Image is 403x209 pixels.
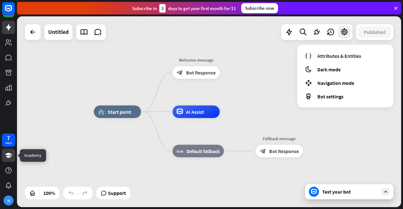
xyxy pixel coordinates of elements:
[302,50,388,62] a: Attributes & Entities
[168,57,224,63] div: Welcome message
[98,109,105,115] i: home_2
[186,69,216,76] span: Bot Response
[358,26,391,38] button: Published
[5,3,24,21] button: Open LiveChat chat widget
[317,93,343,100] span: Bot settings
[132,4,236,13] div: Subscribe in days to get your first month for $1
[7,135,10,141] div: 7
[269,148,299,154] span: Bot Response
[186,148,220,154] span: Default fallback
[317,80,354,86] span: Navigation mode
[159,4,166,13] div: 3
[42,188,57,198] div: 100%
[108,188,126,198] span: Support
[317,53,361,59] span: Attributes & Entities
[305,66,312,73] i: moon
[48,24,69,40] div: Untitled
[317,66,341,73] span: Dark mode
[177,69,183,76] i: block_bot_response
[186,109,204,115] span: AI Assist
[177,148,183,154] i: block_fallback
[251,135,308,142] div: Fallback message
[322,189,379,195] div: Test your bot
[5,141,12,145] div: days
[260,148,266,154] i: block_bot_response
[3,195,14,206] div: M
[108,109,131,115] span: Start point
[2,134,15,147] a: 7 days
[241,3,278,13] div: Subscribe now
